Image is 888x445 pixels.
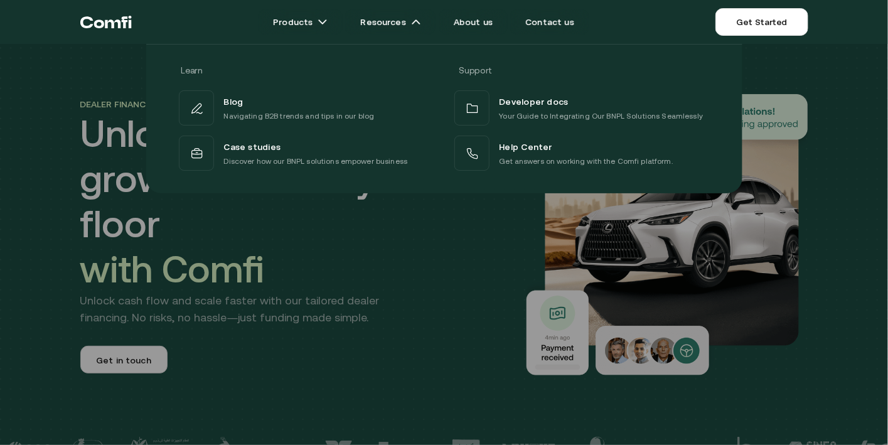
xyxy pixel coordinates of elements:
a: Get Started [715,8,808,36]
span: Blog [224,94,243,110]
p: Get answers on working with the Comfi platform. [500,155,673,168]
a: BlogNavigating B2B trends and tips in our blog [176,88,437,128]
img: arrow icons [411,17,421,27]
a: Developer docsYour Guide to Integrating Our BNPL Solutions Seamlessly [452,88,712,128]
p: Navigating B2B trends and tips in our blog [224,110,375,122]
img: arrow icons [318,17,328,27]
a: Help CenterGet answers on working with the Comfi platform. [452,133,712,173]
span: Learn [181,65,203,75]
a: Productsarrow icons [258,9,343,35]
p: Discover how our BNPL solutions empower business [224,155,408,168]
a: Contact us [510,9,589,35]
a: Return to the top of the Comfi home page [80,3,132,41]
span: Support [459,65,493,75]
span: Help Center [500,139,552,155]
span: Developer docs [500,94,569,110]
a: Resourcesarrow icons [345,9,436,35]
span: Case studies [224,139,281,155]
a: Case studiesDiscover how our BNPL solutions empower business [176,133,437,173]
p: Your Guide to Integrating Our BNPL Solutions Seamlessly [500,110,703,122]
a: About us [439,9,508,35]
